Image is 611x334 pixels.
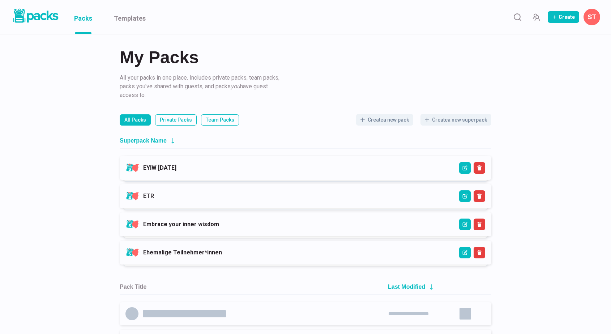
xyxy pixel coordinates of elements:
[206,116,234,124] p: Team Packs
[120,49,491,66] h2: My Packs
[459,162,471,174] button: Edit
[160,116,192,124] p: Private Packs
[584,9,600,25] button: Savina Tilmann
[548,11,579,23] button: Create Pack
[356,114,413,126] button: Createa new pack
[510,10,525,24] button: Search
[231,83,240,90] i: you
[474,162,485,174] button: Delete Superpack
[120,137,167,144] h2: Superpack Name
[11,7,60,27] a: Packs logo
[388,283,425,290] h2: Last Modified
[459,190,471,202] button: Edit
[420,114,491,126] button: Createa new superpack
[120,283,146,290] h2: Pack Title
[474,247,485,258] button: Delete Superpack
[529,10,543,24] button: Manage Team Invites
[120,73,282,100] p: All your packs in one place. Includes private packs, team packs, packs you've shared with guests,...
[124,116,146,124] p: All Packs
[474,219,485,230] button: Delete Superpack
[11,7,60,24] img: Packs logo
[474,190,485,202] button: Delete Superpack
[459,247,471,258] button: Edit
[459,219,471,230] button: Edit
